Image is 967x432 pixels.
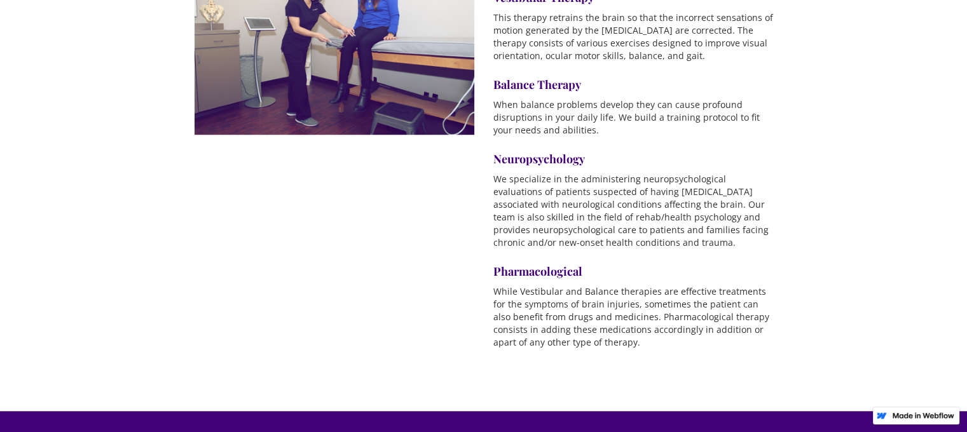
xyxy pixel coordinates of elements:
[493,151,773,166] h4: Neuropsychology
[493,264,773,279] h4: Pharmacological
[493,98,773,137] p: When balance problems develop they can cause profound disruptions in your daily life. We build a ...
[892,412,954,419] img: Made in Webflow
[493,11,773,62] p: This therapy retrains the brain so that the incorrect sensations of motion generated by the [MEDI...
[493,285,773,349] p: While Vestibular and Balance therapies are effective treatments for the symptoms of brain injurie...
[493,77,773,92] h4: Balance Therapy
[493,173,773,249] p: We specialize in the administering neuropsychological evaluations of patients suspected of having...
